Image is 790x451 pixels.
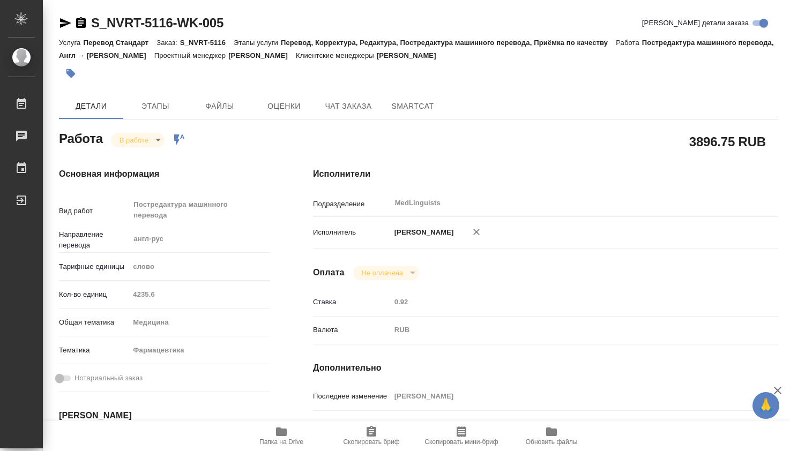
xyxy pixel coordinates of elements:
[59,168,270,181] h4: Основная информация
[74,373,143,384] span: Нотариальный заказ
[416,421,506,451] button: Скопировать мини-бриф
[194,100,245,113] span: Файлы
[258,100,310,113] span: Оценки
[59,261,129,272] p: Тарифные единицы
[313,199,391,209] p: Подразделение
[391,227,454,238] p: [PERSON_NAME]
[111,133,165,147] div: В работе
[391,294,740,310] input: Пустое поле
[156,39,180,47] p: Заказ:
[236,421,326,451] button: Папка на Drive
[91,16,223,30] a: S_NVRT-5116-WK-005
[59,62,83,85] button: Добавить тэг
[130,100,181,113] span: Этапы
[129,313,270,332] div: Медицина
[180,39,234,47] p: S_NVRT-5116
[65,100,117,113] span: Детали
[757,394,775,417] span: 🙏
[391,388,740,404] input: Пустое поле
[129,287,270,302] input: Пустое поле
[526,438,578,446] span: Обновить файлы
[59,229,129,251] p: Направление перевода
[387,100,438,113] span: SmartCat
[59,317,129,328] p: Общая тематика
[281,39,616,47] p: Перевод, Корректура, Редактура, Постредактура машинного перевода, Приёмка по качеству
[129,258,270,276] div: слово
[752,392,779,419] button: 🙏
[83,39,156,47] p: Перевод Стандарт
[129,341,270,359] div: Фармацевтика
[391,417,740,435] textarea: тотал 20773 слова
[642,18,749,28] span: [PERSON_NAME] детали заказа
[313,227,391,238] p: Исполнитель
[313,325,391,335] p: Валюта
[296,51,377,59] p: Клиентские менеджеры
[313,168,778,181] h4: Исполнители
[59,409,270,422] h4: [PERSON_NAME]
[353,266,419,280] div: В работе
[313,391,391,402] p: Последнее изменение
[465,220,488,244] button: Удалить исполнителя
[424,438,498,446] span: Скопировать мини-бриф
[689,132,766,151] h2: 3896.75 RUB
[506,421,597,451] button: Обновить файлы
[234,39,281,47] p: Этапы услуги
[59,345,129,356] p: Тематика
[323,100,374,113] span: Чат заказа
[59,206,129,216] p: Вид работ
[313,266,345,279] h4: Оплата
[59,128,103,147] h2: Работа
[343,438,399,446] span: Скопировать бриф
[313,297,391,307] p: Ставка
[377,51,444,59] p: [PERSON_NAME]
[228,51,296,59] p: [PERSON_NAME]
[59,289,129,300] p: Кол-во единиц
[116,136,152,145] button: В работе
[326,421,416,451] button: Скопировать бриф
[154,51,228,59] p: Проектный менеджер
[359,268,406,277] button: Не оплачена
[59,17,72,29] button: Скопировать ссылку для ЯМессенджера
[391,321,740,339] div: RUB
[59,39,83,47] p: Услуга
[259,438,303,446] span: Папка на Drive
[74,17,87,29] button: Скопировать ссылку
[616,39,642,47] p: Работа
[313,362,778,374] h4: Дополнительно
